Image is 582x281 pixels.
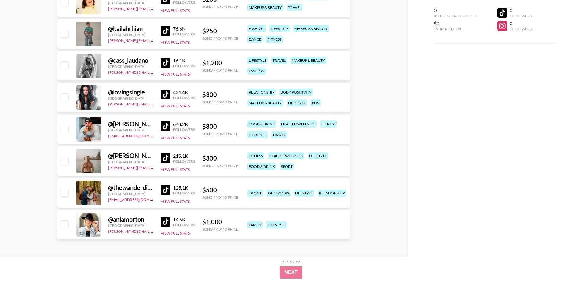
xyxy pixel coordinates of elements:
[108,120,153,128] div: @ [PERSON_NAME]
[108,191,153,196] div: [GEOGRAPHIC_DATA]
[202,163,238,168] div: Song Promo Price
[510,13,532,18] div: Followers
[202,59,238,67] div: $ 1,200
[173,26,195,32] div: 76.6K
[280,120,317,128] div: health / wellness
[161,199,190,204] button: View Full Stats
[247,131,268,138] div: lifestyle
[202,27,238,35] div: $ 250
[173,185,195,191] div: 125.1K
[108,128,153,132] div: [GEOGRAPHIC_DATA]
[247,190,263,197] div: travel
[287,99,307,106] div: lifestyle
[108,96,153,101] div: [GEOGRAPHIC_DATA]
[108,184,153,191] div: @ thewanderdiary_
[287,4,302,11] div: travel
[202,91,238,98] div: $ 300
[294,190,314,197] div: lifestyle
[202,227,238,231] div: Song Promo Price
[161,26,170,36] img: TikTok
[202,100,238,104] div: Song Promo Price
[280,266,302,279] button: Next
[320,120,337,128] div: fitness
[202,195,238,200] div: Song Promo Price
[202,123,238,130] div: $ 800
[108,88,153,96] div: @ lovingsingle
[271,131,287,138] div: travel
[173,32,195,36] div: Followers
[108,216,153,223] div: @ aniamorton
[247,221,263,228] div: family
[173,216,195,223] div: 14.6K
[434,7,476,13] div: 0
[108,57,153,64] div: @ cass_laudano
[173,223,195,227] div: Followers
[202,131,238,136] div: Song Promo Price
[161,40,190,45] button: View Full Stats
[510,7,532,13] div: 0
[247,25,266,32] div: fashion
[108,25,153,32] div: @ kailahrhian
[108,164,228,170] a: [PERSON_NAME][EMAIL_ADDRESS][PERSON_NAME][DOMAIN_NAME]
[247,99,283,106] div: makeup & beauty
[202,154,238,162] div: $ 300
[161,90,170,99] img: TikTok
[293,25,329,32] div: makeup & beauty
[247,4,283,11] div: makeup & beauty
[202,218,238,226] div: $ 1,000
[173,57,195,64] div: 16.1K
[266,36,283,43] div: fitness
[247,120,276,128] div: food & drink
[108,32,153,37] div: [GEOGRAPHIC_DATA]
[161,217,170,227] img: TikTok
[173,159,195,164] div: Followers
[108,1,153,5] div: [GEOGRAPHIC_DATA]
[161,72,190,76] button: View Full Stats
[247,163,276,170] div: food & drink
[434,13,476,18] div: Influencers Selected
[269,25,290,32] div: lifestyle
[247,68,266,75] div: fashion
[247,152,264,159] div: fitness
[247,36,262,43] div: dance
[108,196,170,202] a: [EMAIL_ADDRESS][DOMAIN_NAME]
[202,36,238,41] div: Song Promo Price
[161,8,190,13] button: View Full Stats
[271,57,287,64] div: travel
[108,37,228,43] a: [PERSON_NAME][EMAIL_ADDRESS][PERSON_NAME][DOMAIN_NAME]
[247,57,268,64] div: lifestyle
[108,228,199,234] a: [PERSON_NAME][EMAIL_ADDRESS][DOMAIN_NAME]
[161,153,170,163] img: TikTok
[173,191,195,195] div: Followers
[173,153,195,159] div: 219.1K
[282,259,300,264] div: Step 1 of 2
[161,231,190,235] button: View Full Stats
[173,95,195,100] div: Followers
[108,160,153,164] div: [GEOGRAPHIC_DATA]
[161,185,170,195] img: TikTok
[202,4,238,9] div: Song Promo Price
[161,58,170,68] img: TikTok
[510,20,532,27] div: 0
[510,27,532,31] div: Followers
[434,27,476,31] div: Estimated Price
[108,5,199,11] a: [PERSON_NAME][EMAIL_ADDRESS][DOMAIN_NAME]
[173,127,195,132] div: Followers
[108,101,199,106] a: [PERSON_NAME][EMAIL_ADDRESS][DOMAIN_NAME]
[247,89,276,96] div: relationship
[202,186,238,194] div: $ 500
[279,89,313,96] div: body positivity
[266,221,287,228] div: lifestyle
[267,190,290,197] div: outdoors
[173,121,195,127] div: 644.2K
[161,121,170,131] img: TikTok
[268,152,304,159] div: health / wellness
[291,57,326,64] div: makeup & beauty
[108,64,153,69] div: [GEOGRAPHIC_DATA]
[311,99,321,106] div: pov
[173,64,195,68] div: Followers
[161,167,190,172] button: View Full Stats
[173,89,195,95] div: 421.4K
[108,132,170,138] a: [EMAIL_ADDRESS][DOMAIN_NAME]
[434,20,476,27] div: $0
